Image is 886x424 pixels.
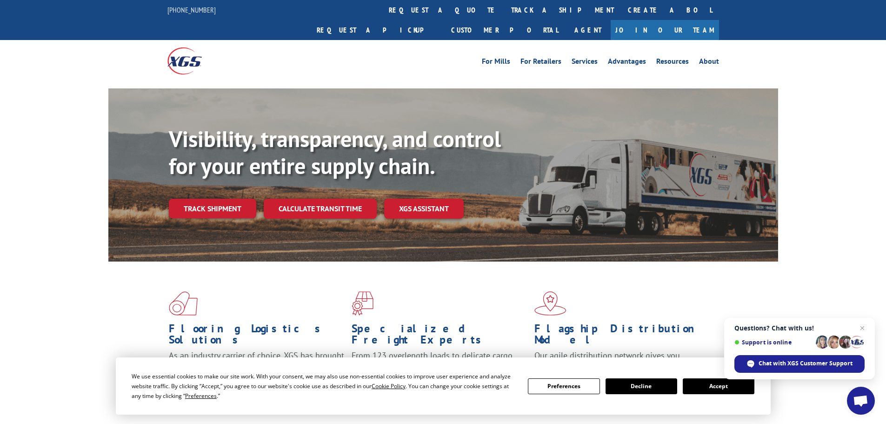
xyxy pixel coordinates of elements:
a: For Mills [482,58,510,68]
div: Cookie Consent Prompt [116,357,771,415]
span: Our agile distribution network gives you nationwide inventory management on demand. [534,350,706,372]
div: Chat with XGS Customer Support [734,355,865,373]
a: Customer Portal [444,20,565,40]
a: About [699,58,719,68]
span: Cookie Policy [372,382,406,390]
button: Preferences [528,378,600,394]
b: Visibility, transparency, and control for your entire supply chain. [169,124,501,180]
span: Chat with XGS Customer Support [759,359,853,368]
button: Accept [683,378,754,394]
span: Support is online [734,339,813,346]
a: Resources [656,58,689,68]
span: Close chat [857,323,868,334]
p: From 123 overlength loads to delicate cargo, our experienced staff knows the best way to move you... [352,350,527,391]
a: For Retailers [520,58,561,68]
span: Preferences [185,392,217,400]
img: xgs-icon-focused-on-flooring-red [352,291,373,316]
a: Services [572,58,598,68]
a: Calculate transit time [264,199,377,219]
a: Join Our Team [611,20,719,40]
div: We use essential cookies to make our site work. With your consent, we may also use non-essential ... [132,371,517,401]
a: XGS ASSISTANT [384,199,464,219]
a: [PHONE_NUMBER] [167,5,216,14]
a: Advantages [608,58,646,68]
a: Track shipment [169,199,256,218]
a: Request a pickup [310,20,444,40]
span: As an industry carrier of choice, XGS has brought innovation and dedication to flooring logistics... [169,350,344,383]
span: Questions? Chat with us! [734,324,865,332]
h1: Flooring Logistics Solutions [169,323,345,350]
h1: Flagship Distribution Model [534,323,710,350]
button: Decline [606,378,677,394]
div: Open chat [847,387,875,415]
img: xgs-icon-total-supply-chain-intelligence-red [169,291,198,316]
img: xgs-icon-flagship-distribution-model-red [534,291,566,316]
h1: Specialized Freight Experts [352,323,527,350]
a: Agent [565,20,611,40]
